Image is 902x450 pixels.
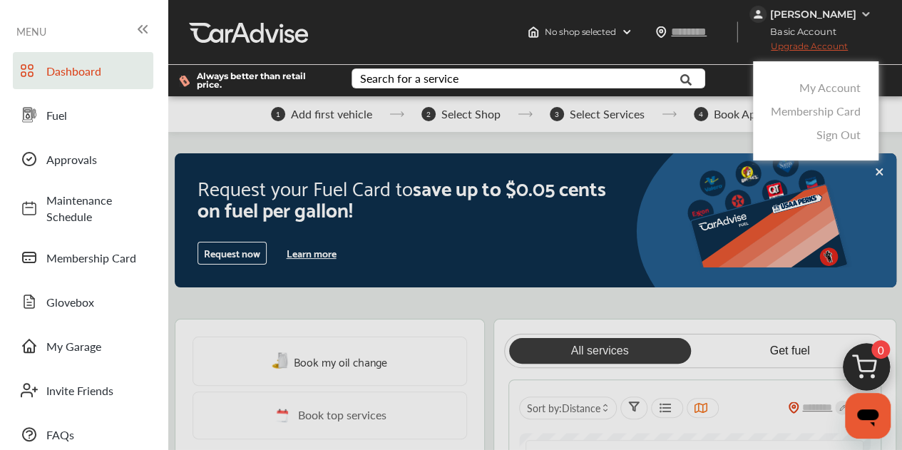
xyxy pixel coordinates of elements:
iframe: Button to launch messaging window [845,393,891,439]
a: My Account [799,79,861,96]
a: Approvals [13,140,153,178]
a: Invite Friends [13,372,153,409]
div: Search for a service [360,73,458,84]
a: Dashboard [13,52,153,89]
a: My Garage [13,327,153,364]
span: Fuel [46,107,146,123]
a: Sign Out [816,126,861,143]
span: MENU [16,26,46,37]
a: Membership Card [771,103,861,119]
span: FAQs [46,426,146,443]
span: Membership Card [46,250,146,266]
span: Approvals [46,151,146,168]
span: Always better than retail price. [197,72,329,89]
span: Invite Friends [46,382,146,399]
img: dollor_label_vector.a70140d1.svg [179,75,190,87]
span: 0 [871,340,890,359]
span: Glovebox [46,294,146,310]
span: Dashboard [46,63,146,79]
a: Glovebox [13,283,153,320]
span: My Garage [46,338,146,354]
a: Membership Card [13,239,153,276]
img: cart_icon.3d0951e8.svg [832,337,901,405]
a: Fuel [13,96,153,133]
a: Maintenance Schedule [13,185,153,232]
span: Maintenance Schedule [46,192,146,225]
